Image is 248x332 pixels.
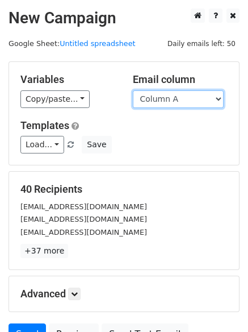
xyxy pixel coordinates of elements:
small: Google Sheet: [9,39,136,48]
a: Daily emails left: 50 [163,39,239,48]
h5: Variables [20,73,116,86]
h5: Email column [133,73,228,86]
h2: New Campaign [9,9,239,28]
iframe: Chat Widget [191,277,248,332]
small: [EMAIL_ADDRESS][DOMAIN_NAME] [20,215,147,223]
a: Templates [20,119,69,131]
a: +37 more [20,244,68,258]
small: [EMAIL_ADDRESS][DOMAIN_NAME] [20,202,147,211]
h5: 40 Recipients [20,183,228,196]
a: Copy/paste... [20,90,90,108]
h5: Advanced [20,288,228,300]
a: Untitled spreadsheet [60,39,135,48]
button: Save [82,136,111,153]
a: Load... [20,136,64,153]
small: [EMAIL_ADDRESS][DOMAIN_NAME] [20,228,147,236]
span: Daily emails left: 50 [163,38,239,50]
